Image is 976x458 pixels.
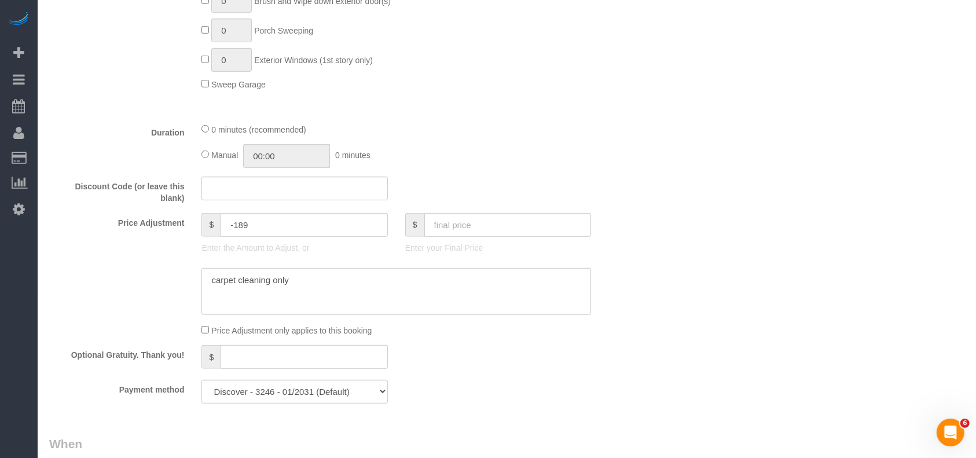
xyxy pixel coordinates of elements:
input: final price [424,213,592,237]
span: $ [405,213,424,237]
iframe: Intercom live chat [937,419,964,446]
span: Manual [211,151,238,160]
span: 0 minutes (recommended) [211,125,306,134]
p: Enter the Amount to Adjust, or [201,242,387,254]
span: Exterior Windows (1st story only) [254,56,373,65]
span: Sweep Garage [211,80,265,89]
label: Price Adjustment [41,213,193,229]
span: 6 [960,419,970,428]
img: Automaid Logo [7,12,30,28]
span: $ [201,213,221,237]
span: 0 minutes [335,151,370,160]
label: Discount Code (or leave this blank) [41,177,193,204]
label: Duration [41,123,193,138]
span: Porch Sweeping [254,26,313,35]
p: Enter your Final Price [405,242,591,254]
span: Price Adjustment only applies to this booking [211,326,372,335]
label: Payment method [41,380,193,395]
span: $ [201,345,221,369]
label: Optional Gratuity. Thank you! [41,345,193,361]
